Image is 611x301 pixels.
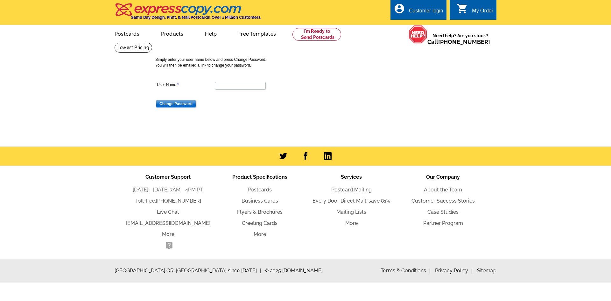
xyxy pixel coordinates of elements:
span: Our Company [426,174,460,180]
span: Services [341,174,362,180]
a: Same Day Design, Print, & Mail Postcards. Over 1 Million Customers. [115,8,261,20]
a: About the Team [424,187,462,193]
a: Free Templates [228,26,286,41]
img: help [409,25,427,44]
span: Customer Support [145,174,191,180]
a: More [254,231,266,237]
a: Business Cards [242,198,278,204]
span: © 2025 [DOMAIN_NAME] [264,267,323,275]
a: More [162,231,174,237]
h4: Same Day Design, Print, & Mail Postcards. Over 1 Million Customers. [131,15,261,20]
a: account_circle Customer login [394,7,443,15]
input: Change Password [156,100,196,108]
i: account_circle [394,3,405,14]
a: Sitemap [477,268,496,274]
a: Privacy Policy [435,268,473,274]
a: Mailing Lists [336,209,366,215]
a: Greeting Cards [242,220,277,226]
span: Product Specifications [232,174,287,180]
a: Products [151,26,194,41]
a: More [345,220,358,226]
a: Case Studies [427,209,459,215]
a: Help [195,26,227,41]
span: Need help? Are you stuck? [427,32,493,45]
a: Flyers & Brochures [237,209,283,215]
span: [GEOGRAPHIC_DATA] OR, [GEOGRAPHIC_DATA] since [DATE] [115,267,261,275]
a: Customer Success Stories [411,198,475,204]
a: [PHONE_NUMBER] [438,39,490,45]
i: shopping_cart [457,3,468,14]
a: shopping_cart My Order [457,7,493,15]
a: Terms & Conditions [381,268,431,274]
a: Postcard Mailing [331,187,372,193]
div: Customer login [409,8,443,17]
a: [EMAIL_ADDRESS][DOMAIN_NAME] [126,220,210,226]
label: User Name [157,82,214,88]
span: Call [427,39,490,45]
a: Live Chat [157,209,179,215]
li: Toll-free: [122,197,214,205]
a: Postcards [104,26,150,41]
p: Simply enter your user name below and press Change Password. You will then be emailed a link to c... [155,57,461,68]
a: Every Door Direct Mail: save 81% [313,198,390,204]
a: Partner Program [423,220,463,226]
div: My Order [472,8,493,17]
a: [PHONE_NUMBER] [156,198,201,204]
a: Postcards [248,187,272,193]
li: [DATE] - [DATE] 7AM - 4PM PT [122,186,214,194]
